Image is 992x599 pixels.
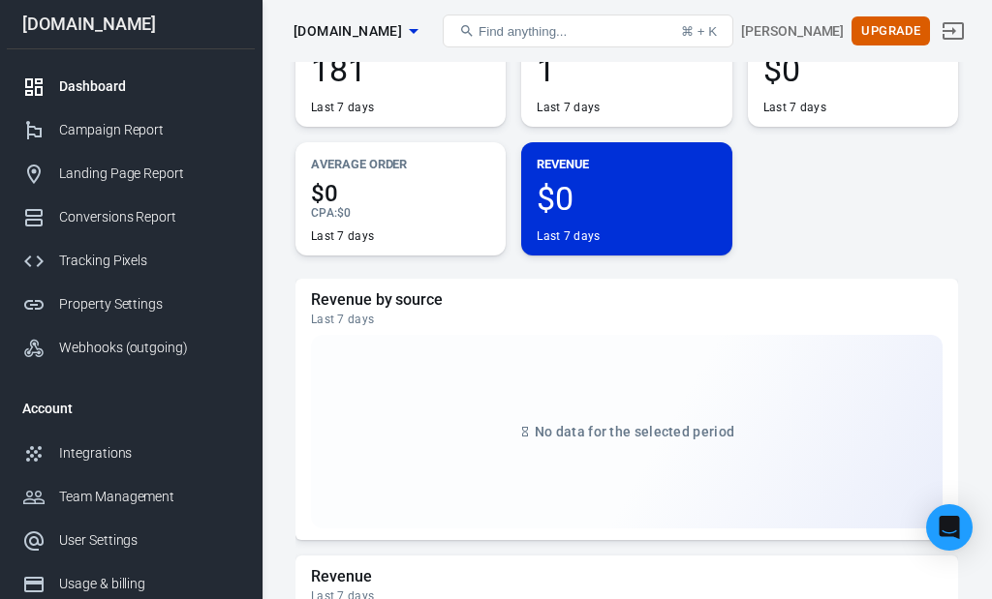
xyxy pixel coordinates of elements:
[59,294,239,314] div: Property Settings
[7,326,255,370] a: Webhooks (outgoing)
[311,53,490,86] span: 181
[59,487,239,507] div: Team Management
[311,100,374,115] div: Last 7 days
[7,239,255,283] a: Tracking Pixels
[311,154,490,174] p: Average Order
[311,312,943,327] div: Last 7 days
[537,154,716,174] p: Revenue
[7,475,255,519] a: Team Management
[681,24,717,39] div: ⌘ + K
[852,16,930,46] button: Upgrade
[926,504,973,551] div: Open Intercom Messenger
[7,195,255,239] a: Conversions Report
[337,206,351,220] span: $0
[763,100,826,115] div: Last 7 days
[59,443,239,464] div: Integrations
[537,100,600,115] div: Last 7 days
[311,290,943,310] h5: Revenue by source
[930,8,976,54] a: Sign out
[537,228,600,244] div: Last 7 days
[286,14,425,49] button: [DOMAIN_NAME]
[59,207,239,227] div: Conversions Report
[479,24,567,39] span: Find anything...
[59,574,239,594] div: Usage & billing
[537,53,716,86] span: 1
[311,567,943,586] h5: Revenue
[7,432,255,475] a: Integrations
[741,21,844,42] div: Account id: 2prkmgRZ
[294,19,402,44] span: samcart.com
[7,65,255,108] a: Dashboard
[311,182,490,205] span: $0
[59,338,239,358] div: Webhooks (outgoing)
[59,76,239,97] div: Dashboard
[7,152,255,195] a: Landing Page Report
[311,228,374,244] div: Last 7 days
[59,120,239,140] div: Campaign Report
[7,15,255,33] div: [DOMAIN_NAME]
[7,108,255,152] a: Campaign Report
[443,15,733,47] button: Find anything...⌘ + K
[535,424,734,439] span: No data for the selected period
[537,182,716,215] span: $0
[59,530,239,551] div: User Settings
[763,53,943,86] span: $0
[59,251,239,271] div: Tracking Pixels
[7,519,255,562] a: User Settings
[7,385,255,432] li: Account
[59,164,239,184] div: Landing Page Report
[7,283,255,326] a: Property Settings
[311,206,337,220] span: CPA :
